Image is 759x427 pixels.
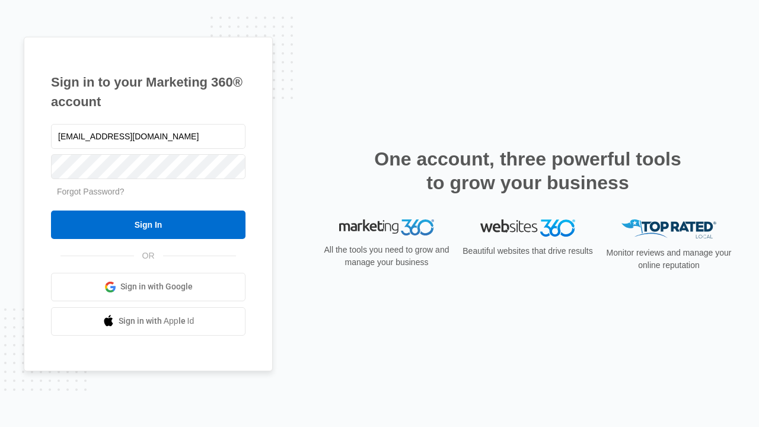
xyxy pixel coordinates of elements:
[461,245,594,257] p: Beautiful websites that drive results
[339,219,434,236] img: Marketing 360
[134,250,163,262] span: OR
[602,247,735,272] p: Monitor reviews and manage your online reputation
[320,244,453,269] p: All the tools you need to grow and manage your business
[621,219,716,239] img: Top Rated Local
[51,307,245,336] a: Sign in with Apple Id
[51,124,245,149] input: Email
[480,219,575,237] img: Websites 360
[57,187,125,196] a: Forgot Password?
[119,315,194,327] span: Sign in with Apple Id
[120,281,193,293] span: Sign in with Google
[51,273,245,301] a: Sign in with Google
[371,147,685,195] h2: One account, three powerful tools to grow your business
[51,72,245,111] h1: Sign in to your Marketing 360® account
[51,211,245,239] input: Sign In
